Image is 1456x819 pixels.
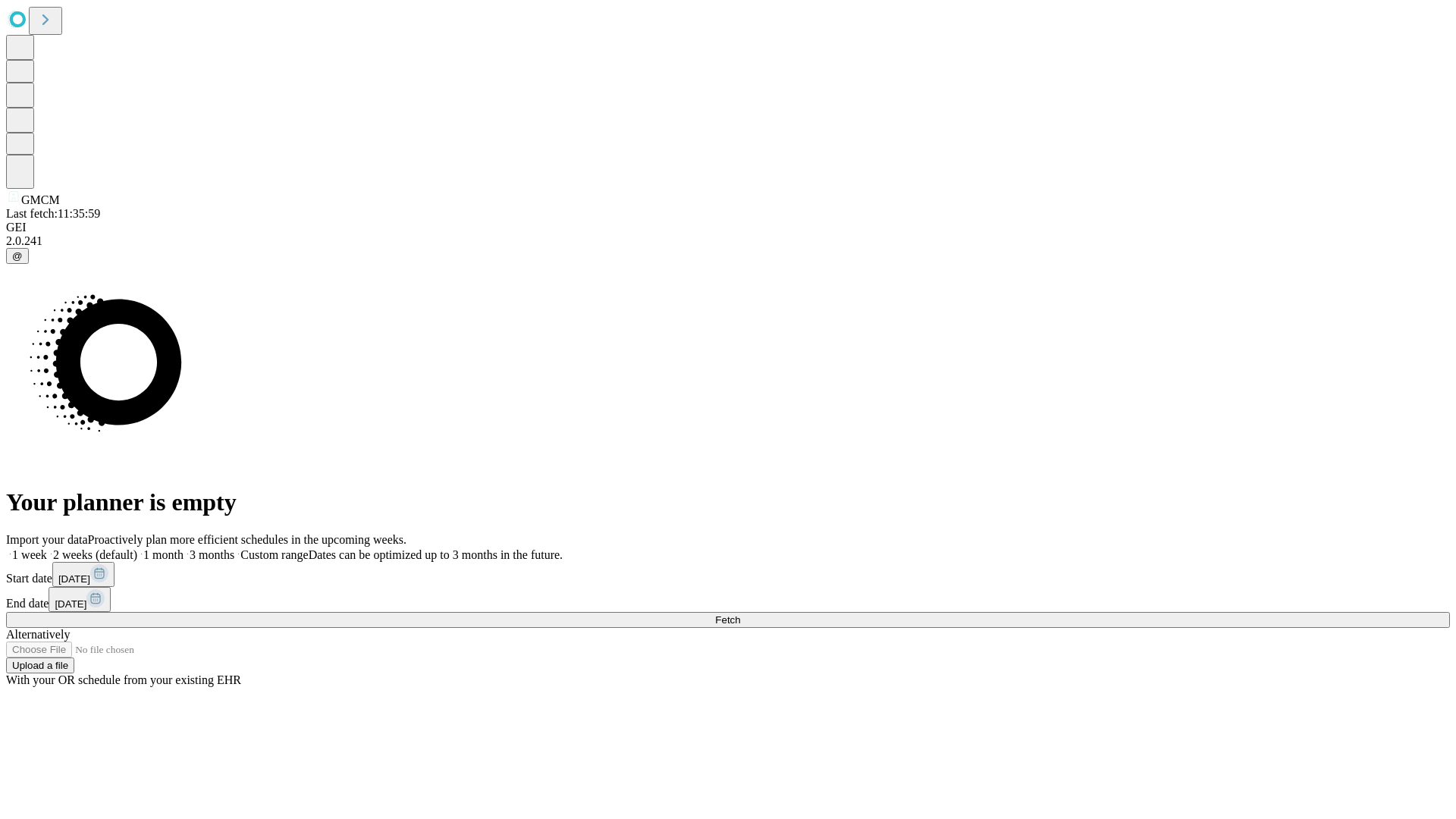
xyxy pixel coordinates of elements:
[240,548,308,561] span: Custom range
[12,250,23,262] span: @
[6,587,1450,612] div: End date
[49,587,111,612] button: [DATE]
[58,573,90,585] span: [DATE]
[6,657,74,673] button: Upload a file
[6,488,1450,516] h1: Your planner is empty
[6,628,70,641] span: Alternatively
[53,548,137,561] span: 2 weeks (default)
[190,548,234,561] span: 3 months
[55,598,86,610] span: [DATE]
[6,533,88,546] span: Import your data
[6,207,100,220] span: Last fetch: 11:35:59
[12,548,47,561] span: 1 week
[21,193,60,206] span: GMCM
[6,673,241,686] span: With your OR schedule from your existing EHR
[88,533,406,546] span: Proactively plan more efficient schedules in the upcoming weeks.
[6,612,1450,628] button: Fetch
[309,548,563,561] span: Dates can be optimized up to 3 months in the future.
[715,614,740,626] span: Fetch
[6,562,1450,587] div: Start date
[6,248,29,264] button: @
[6,234,1450,248] div: 2.0.241
[143,548,184,561] span: 1 month
[52,562,115,587] button: [DATE]
[6,221,1450,234] div: GEI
